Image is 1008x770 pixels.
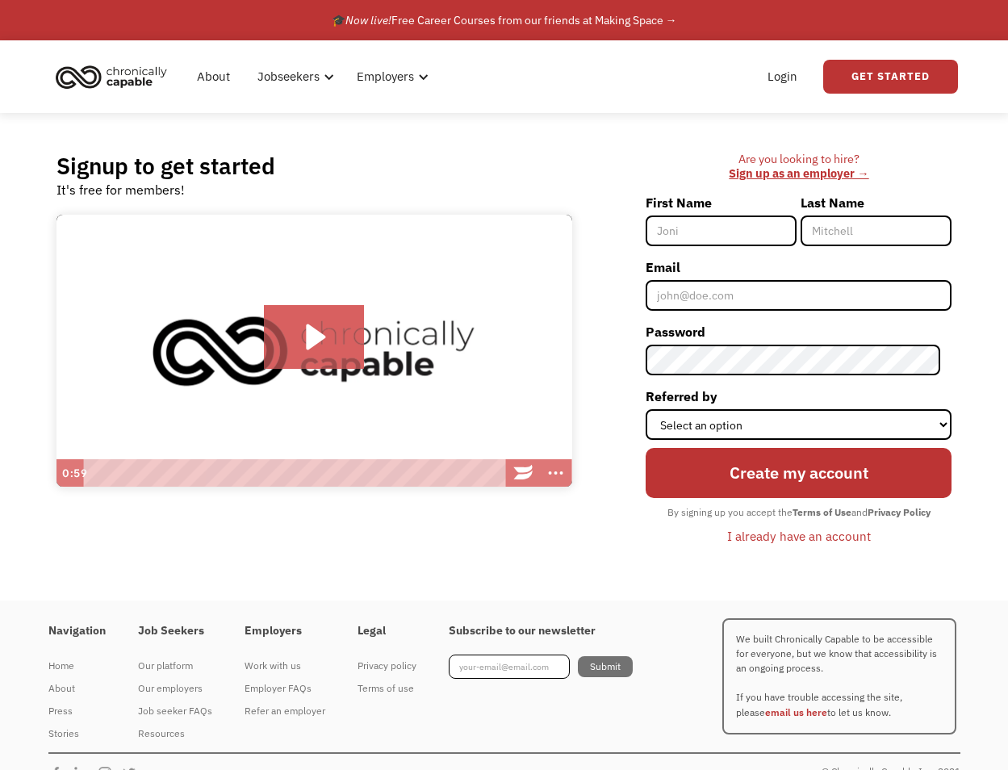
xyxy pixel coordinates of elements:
div: Terms of use [358,679,416,698]
div: Our platform [138,656,212,676]
a: Terms of use [358,677,416,700]
div: Stories [48,724,106,743]
h4: Job Seekers [138,624,212,638]
input: Submit [578,656,633,677]
img: Chronically Capable logo [51,59,172,94]
div: Jobseekers [248,51,339,103]
div: Employers [347,51,433,103]
input: your-email@email.com [449,655,570,679]
a: Our platform [138,655,212,677]
div: 🎓 Free Career Courses from our friends at Making Space → [332,10,677,30]
h4: Employers [245,624,325,638]
div: Refer an employer [245,701,325,721]
div: Home [48,656,106,676]
a: About [187,51,240,103]
a: Refer an employer [245,700,325,722]
h4: Navigation [48,624,106,638]
p: We built Chronically Capable to be accessible for everyone, but we know that accessibility is an ... [722,618,956,734]
button: Show more buttons [540,459,572,487]
div: About [48,679,106,698]
input: Mitchell [801,216,952,246]
div: Employer FAQs [245,679,325,698]
div: It's free for members! [56,180,185,199]
div: Job seeker FAQs [138,701,212,721]
div: I already have an account [727,526,871,546]
a: Home [48,655,106,677]
a: Job seeker FAQs [138,700,212,722]
label: Email [646,254,952,280]
input: Joni [646,216,797,246]
a: Our employers [138,677,212,700]
strong: Terms of Use [793,506,851,518]
a: I already have an account [715,522,883,550]
div: Press [48,701,106,721]
em: Now live! [345,13,391,27]
div: Employers [357,67,414,86]
a: Resources [138,722,212,745]
div: By signing up you accept the and [659,502,939,523]
a: Employer FAQs [245,677,325,700]
a: About [48,677,106,700]
div: Our employers [138,679,212,698]
a: Stories [48,722,106,745]
a: home [51,59,179,94]
div: Privacy policy [358,656,416,676]
div: Jobseekers [257,67,320,86]
button: Play Video: Introducing Chronically Capable [264,305,365,370]
h2: Signup to get started [56,152,275,180]
div: Resources [138,724,212,743]
input: Create my account [646,448,952,498]
div: Work with us [245,656,325,676]
a: email us here [765,706,827,718]
a: Login [758,51,807,103]
div: Playbar [91,459,500,487]
a: Press [48,700,106,722]
a: Get Started [823,60,958,94]
strong: Privacy Policy [868,506,931,518]
a: Work with us [245,655,325,677]
a: Sign up as an employer → [729,165,868,181]
form: Member-Signup-Form [646,190,952,550]
a: Privacy policy [358,655,416,677]
div: Are you looking to hire? ‍ [646,152,952,182]
form: Footer Newsletter [449,655,633,679]
h4: Subscribe to our newsletter [449,624,633,638]
label: First Name [646,190,797,216]
label: Password [646,319,952,345]
h4: Legal [358,624,416,638]
img: Introducing Chronically Capable [56,215,572,488]
label: Referred by [646,383,952,409]
a: Wistia Logo -- Learn More [508,459,540,487]
label: Last Name [801,190,952,216]
input: john@doe.com [646,280,952,311]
